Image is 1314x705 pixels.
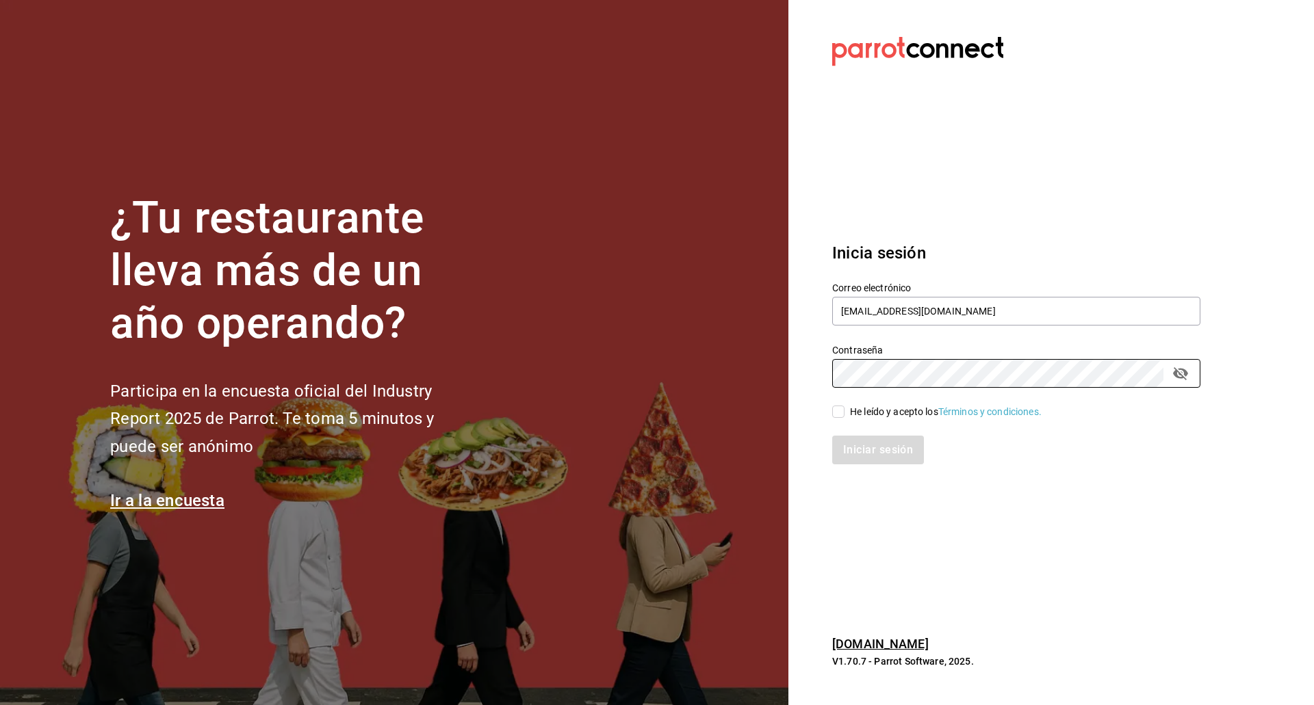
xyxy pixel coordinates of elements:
a: Ir a la encuesta [110,491,224,510]
div: He leído y acepto los [850,405,1042,419]
label: Contraseña [832,345,1200,355]
a: [DOMAIN_NAME] [832,637,929,651]
label: Correo electrónico [832,283,1200,293]
input: Ingresa tu correo electrónico [832,297,1200,325]
a: Términos y condiciones. [938,406,1042,417]
h1: ¿Tu restaurante lleva más de un año operando? [110,192,480,349]
h3: Inicia sesión [832,241,1200,265]
p: V1.70.7 - Parrot Software, 2025. [832,654,1200,668]
h2: Participa en la encuesta oficial del Industry Report 2025 de Parrot. Te toma 5 minutos y puede se... [110,377,480,461]
button: passwordField [1169,362,1192,385]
